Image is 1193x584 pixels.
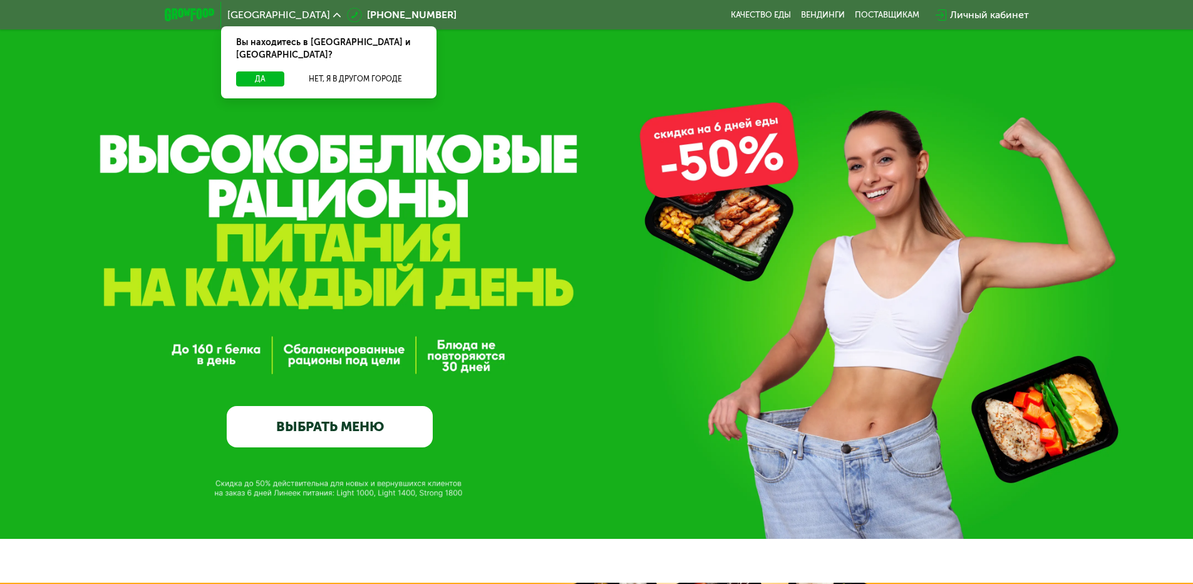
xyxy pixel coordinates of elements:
[227,10,330,20] span: [GEOGRAPHIC_DATA]
[227,406,433,447] a: ВЫБРАТЬ МЕНЮ
[236,71,284,86] button: Да
[347,8,457,23] a: [PHONE_NUMBER]
[731,10,791,20] a: Качество еды
[289,71,421,86] button: Нет, я в другом городе
[950,8,1029,23] div: Личный кабинет
[221,26,436,71] div: Вы находитесь в [GEOGRAPHIC_DATA] и [GEOGRAPHIC_DATA]?
[855,10,919,20] div: поставщикам
[801,10,845,20] a: Вендинги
